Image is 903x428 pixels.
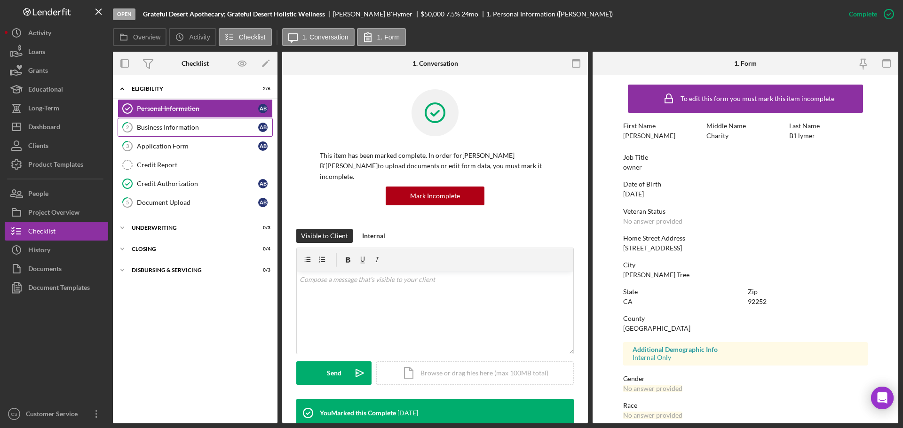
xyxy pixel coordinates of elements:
button: Visible to Client [296,229,353,243]
div: Product Templates [28,155,83,176]
button: Documents [5,259,108,278]
button: CSCustomer Service [5,405,108,423]
button: 1. Conversation [282,28,355,46]
button: History [5,241,108,259]
div: 2 / 6 [253,86,270,92]
button: Document Templates [5,278,108,297]
div: Customer Service [24,405,85,426]
div: Last Name [789,122,868,130]
div: [STREET_ADDRESS] [623,244,682,252]
div: Open Intercom Messenger [871,387,894,409]
div: History [28,241,50,262]
div: Dashboard [28,117,60,139]
div: Long-Term [28,99,59,120]
button: 1. Form [357,28,406,46]
label: 1. Form [377,33,400,41]
div: A B [258,141,268,151]
button: Activity [169,28,216,46]
tspan: 5 [126,199,129,205]
div: Open [113,8,135,20]
div: You Marked this Complete [320,409,396,417]
div: Underwriting [132,225,247,231]
div: County [623,315,868,322]
div: Document Upload [137,199,258,206]
div: Job Title [623,154,868,161]
button: People [5,184,108,203]
div: Send [327,361,341,385]
text: CS [11,412,17,417]
div: 0 / 3 [253,267,270,273]
label: Overview [133,33,160,41]
a: 3Application FormAB [118,137,273,156]
div: Checklist [28,222,55,243]
div: A B [258,179,268,188]
div: 0 / 4 [253,246,270,252]
button: Internal [357,229,390,243]
button: Educational [5,80,108,99]
div: 1. Personal Information ([PERSON_NAME]) [486,10,613,18]
div: A B [258,104,268,113]
button: Grants [5,61,108,80]
button: Clients [5,136,108,155]
button: Checklist [5,222,108,241]
button: Product Templates [5,155,108,174]
div: A B [258,123,268,132]
button: Loans [5,42,108,61]
div: Closing [132,246,247,252]
div: [DATE] [623,190,644,198]
div: 1. Conversation [412,60,458,67]
a: Project Overview [5,203,108,222]
button: Mark Incomplete [386,187,484,205]
button: Dashboard [5,117,108,136]
div: owner [623,163,642,171]
div: Clients [28,136,48,157]
div: Documents [28,259,62,280]
div: Date of Birth [623,180,868,188]
a: 2Business InformationAB [118,118,273,137]
div: CA [623,298,633,305]
div: Zip [748,288,868,296]
div: People [28,184,48,205]
div: 7.5 % [446,10,460,18]
div: Gender [623,375,868,382]
b: Grateful Desert Apothecary; Grateful Desert Holistic Wellness [143,10,325,18]
a: Personal InformationAB [118,99,273,118]
div: [PERSON_NAME] B'Hymer [333,10,420,18]
div: Middle Name [706,122,785,130]
a: 5Document UploadAB [118,193,273,212]
button: Send [296,361,372,385]
div: City [623,261,868,269]
label: 1. Conversation [302,33,349,41]
div: Checklist [182,60,209,67]
div: B'Hymer [789,132,815,140]
tspan: 3 [126,143,129,149]
div: Veteran Status [623,208,868,215]
button: Overview [113,28,166,46]
div: 92252 [748,298,767,305]
a: Activity [5,23,108,42]
div: A B [258,198,268,207]
div: Internal [362,229,385,243]
div: No answer provided [623,385,682,392]
span: $50,000 [420,10,444,18]
div: First Name [623,122,702,130]
button: Checklist [219,28,272,46]
div: Internal Only [633,354,858,361]
div: 24 mo [461,10,478,18]
a: Long-Term [5,99,108,117]
label: Checklist [239,33,266,41]
tspan: 2 [126,124,129,130]
div: Loans [28,42,45,63]
div: Credit Report [137,161,272,169]
a: Credit AuthorizationAB [118,174,273,193]
div: Additional Demographic Info [633,346,858,353]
